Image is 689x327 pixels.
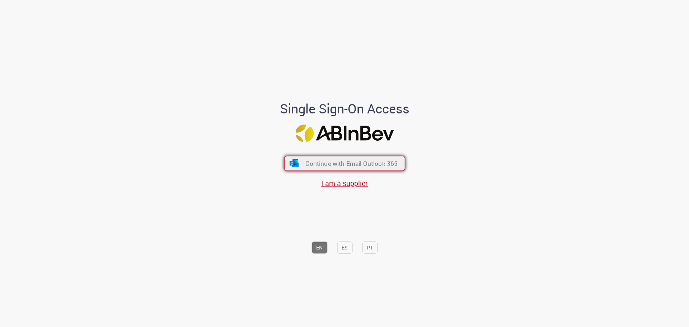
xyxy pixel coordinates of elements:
[321,178,368,188] a: I am a supplier
[311,241,327,253] button: EN
[284,156,405,171] button: ícone Azure/Microsoft 360 Continue with Email Outlook 365
[295,124,394,142] img: Logo ABInBev
[245,102,444,116] h1: Single Sign-On Access
[362,241,378,253] button: PT
[305,159,398,167] span: Continue with Email Outlook 365
[289,159,299,167] img: ícone Azure/Microsoft 360
[337,241,352,253] button: ES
